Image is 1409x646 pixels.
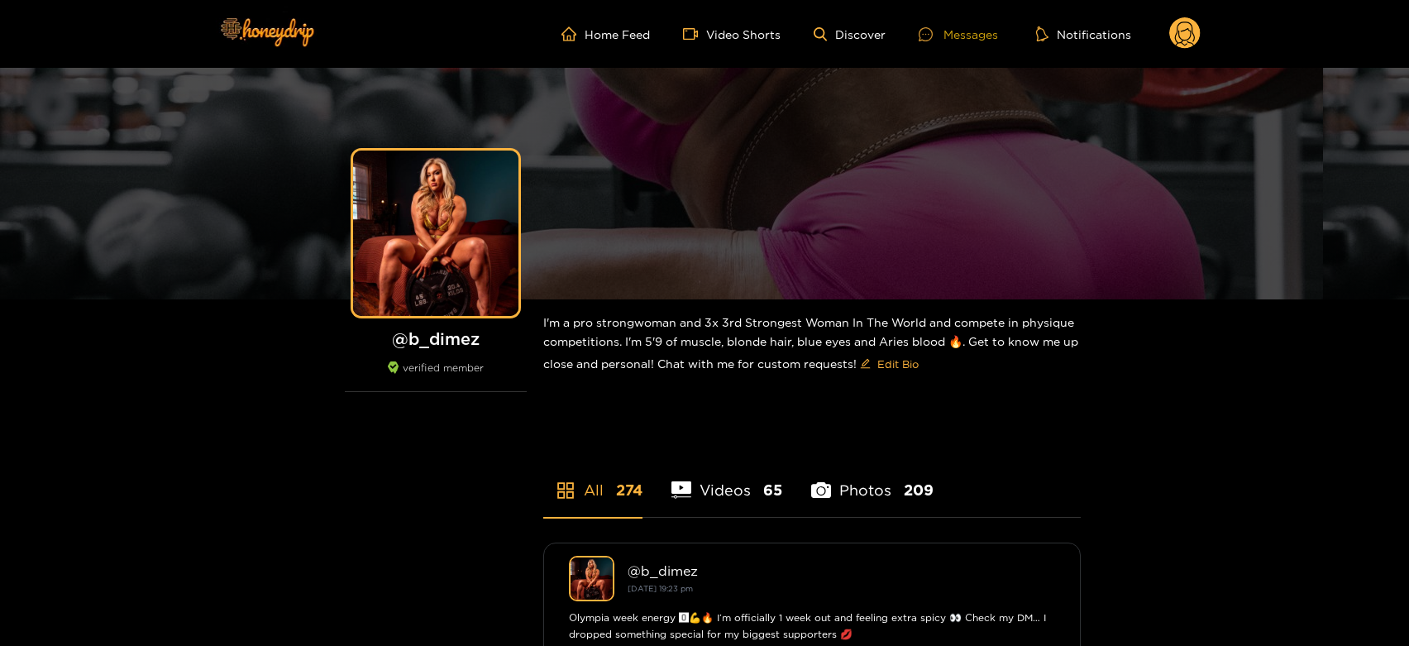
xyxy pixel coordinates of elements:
span: Edit Bio [877,356,919,372]
a: Home Feed [561,26,650,41]
div: Messages [919,25,998,44]
div: verified member [345,361,527,392]
span: home [561,26,585,41]
span: appstore [556,481,576,500]
span: 65 [763,480,782,500]
span: 274 [616,480,642,500]
li: Videos [671,443,782,517]
div: I'm a pro strongwoman and 3x 3rd Strongest Woman In The World and compete in physique competition... [543,299,1081,390]
button: Notifications [1031,26,1136,42]
span: edit [860,358,871,371]
div: Olympia week energy 🅾💪🔥 I’m officially 1 week out and feeling extra spicy 👀 Check my DM… I droppe... [569,610,1055,643]
button: editEdit Bio [857,351,922,377]
li: All [543,443,642,517]
small: [DATE] 19:23 pm [628,584,693,593]
div: @ b_dimez [628,563,1055,578]
a: Discover [814,27,886,41]
span: 209 [904,480,934,500]
li: Photos [811,443,934,517]
img: b_dimez [569,556,614,601]
a: Video Shorts [683,26,781,41]
span: video-camera [683,26,706,41]
h1: @ b_dimez [345,328,527,349]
